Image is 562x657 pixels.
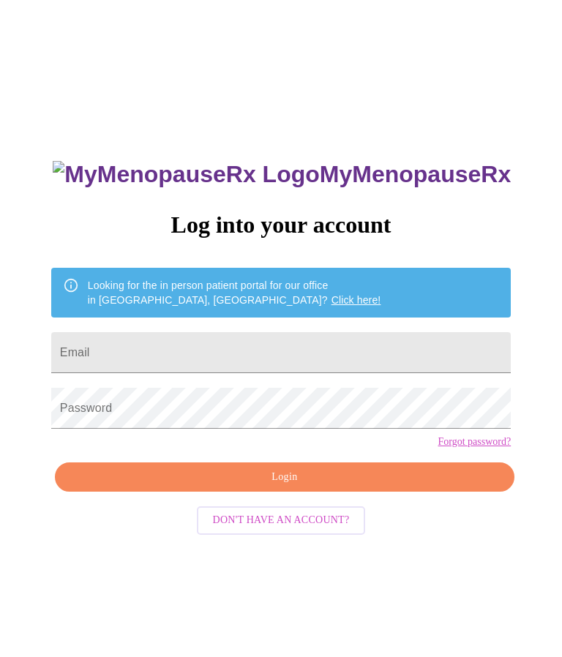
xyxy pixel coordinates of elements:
[197,506,366,535] button: Don't have an account?
[53,161,511,188] h3: MyMenopauseRx
[53,161,319,188] img: MyMenopauseRx Logo
[331,294,381,306] a: Click here!
[88,272,381,313] div: Looking for the in person patient portal for our office in [GEOGRAPHIC_DATA], [GEOGRAPHIC_DATA]?
[438,436,511,448] a: Forgot password?
[51,211,511,239] h3: Log into your account
[213,511,350,530] span: Don't have an account?
[72,468,498,487] span: Login
[193,513,370,525] a: Don't have an account?
[55,462,514,492] button: Login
